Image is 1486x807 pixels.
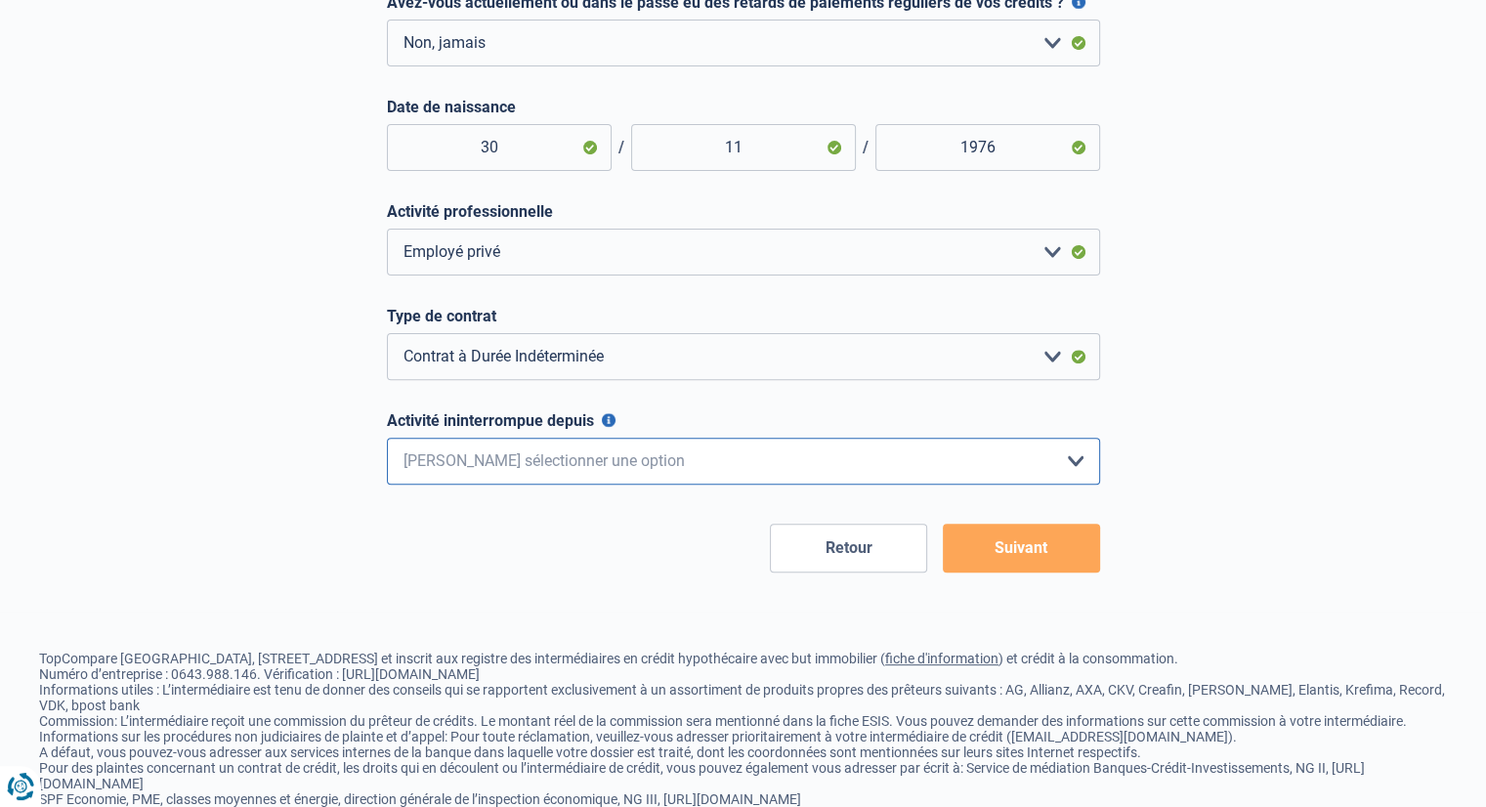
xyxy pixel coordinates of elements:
img: Advertisement [5,231,6,232]
span: / [612,138,631,156]
label: Type de contrat [387,307,1100,325]
label: Activité ininterrompue depuis [387,411,1100,430]
label: Date de naissance [387,98,1100,116]
input: Mois (MM) [631,124,856,171]
input: Jour (JJ) [387,124,612,171]
button: Activité ininterrompue depuis [602,413,616,427]
input: Année (AAAA) [875,124,1100,171]
button: Suivant [943,524,1100,573]
a: fiche d'information [885,651,998,666]
span: / [856,138,875,156]
button: Retour [770,524,927,573]
label: Activité professionnelle [387,202,1100,221]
